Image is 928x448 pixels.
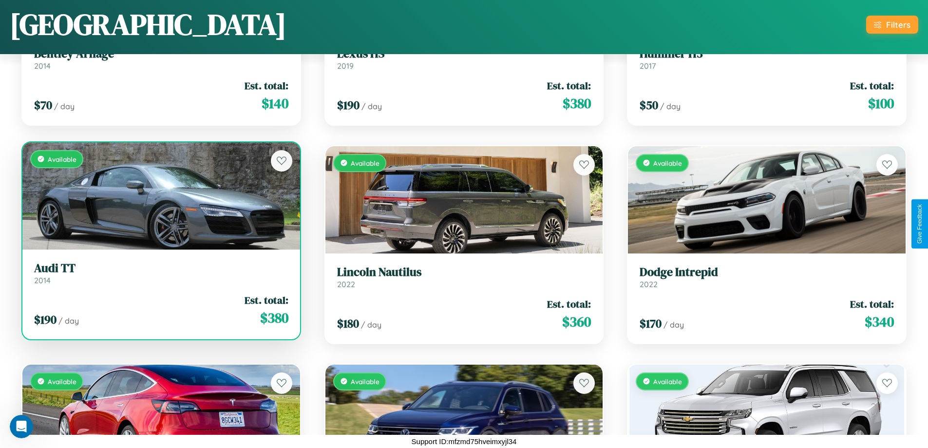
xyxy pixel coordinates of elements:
[337,47,591,71] a: Lexus HS2019
[337,265,591,279] h3: Lincoln Nautilus
[337,279,355,289] span: 2022
[640,47,894,71] a: Hummer H32017
[34,97,52,113] span: $ 70
[34,61,51,71] span: 2014
[563,94,591,113] span: $ 380
[361,101,382,111] span: / day
[34,275,51,285] span: 2014
[663,320,684,330] span: / day
[640,315,662,331] span: $ 170
[262,94,288,113] span: $ 140
[351,377,379,386] span: Available
[640,61,656,71] span: 2017
[48,155,76,163] span: Available
[34,312,57,328] span: $ 190
[245,78,288,93] span: Est. total:
[54,101,75,111] span: / day
[640,97,658,113] span: $ 50
[868,94,894,113] span: $ 100
[10,4,286,44] h1: [GEOGRAPHIC_DATA]
[916,204,923,244] div: Give Feedback
[260,308,288,328] span: $ 380
[10,415,33,438] iframe: Intercom live chat
[337,61,354,71] span: 2019
[850,78,894,93] span: Est. total:
[653,377,682,386] span: Available
[547,78,591,93] span: Est. total:
[640,265,894,279] h3: Dodge Intrepid
[337,47,591,61] h3: Lexus HS
[547,297,591,311] span: Est. total:
[865,312,894,331] span: $ 340
[640,265,894,289] a: Dodge Intrepid2022
[640,47,894,61] h3: Hummer H3
[886,19,910,30] div: Filters
[337,315,359,331] span: $ 180
[351,159,379,167] span: Available
[640,279,658,289] span: 2022
[34,47,288,71] a: Bentley Arnage2014
[48,377,76,386] span: Available
[660,101,681,111] span: / day
[337,265,591,289] a: Lincoln Nautilus2022
[866,16,918,34] button: Filters
[34,261,288,285] a: Audi TT2014
[850,297,894,311] span: Est. total:
[34,261,288,275] h3: Audi TT
[653,159,682,167] span: Available
[245,293,288,307] span: Est. total:
[337,97,360,113] span: $ 190
[34,47,288,61] h3: Bentley Arnage
[562,312,591,331] span: $ 360
[58,316,79,326] span: / day
[412,435,517,448] p: Support ID: mfzmd75hveimxyjl34
[361,320,381,330] span: / day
